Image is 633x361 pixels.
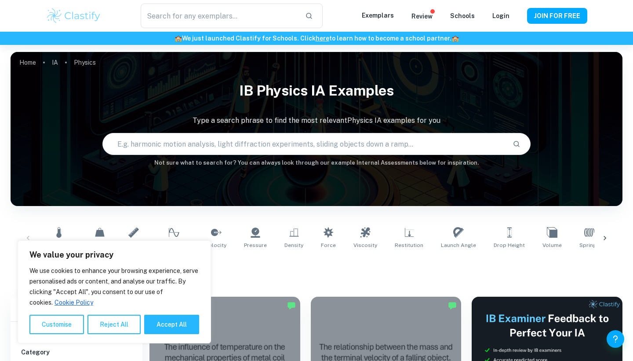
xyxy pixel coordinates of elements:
span: Velocity [206,241,226,249]
button: Help and Feedback [607,330,624,348]
h1: All Physics IA Examples [41,260,592,276]
span: Drop Height [494,241,525,249]
span: Springs [579,241,600,249]
button: JOIN FOR FREE [527,8,587,24]
img: Clastify logo [46,7,102,25]
span: Restitution [395,241,423,249]
span: 🏫 [451,35,459,42]
span: Pressure [244,241,267,249]
button: Accept All [144,315,199,334]
p: We value your privacy [29,250,199,260]
span: 🏫 [175,35,182,42]
input: E.g. harmonic motion analysis, light diffraction experiments, sliding objects down a ramp... [103,132,506,156]
a: IA [52,56,58,69]
img: Marked [448,301,457,310]
span: Force [321,241,336,249]
img: Marked [287,301,296,310]
input: Search for any exemplars... [141,4,298,28]
a: here [316,35,329,42]
span: Launch Angle [441,241,476,249]
p: Exemplars [362,11,394,20]
a: Cookie Policy [54,298,94,306]
div: We value your privacy [18,240,211,343]
a: Schools [450,12,475,19]
p: Type a search phrase to find the most relevant Physics IA examples for you [11,115,622,126]
h6: Category [21,347,132,357]
h6: Filter exemplars [11,297,142,321]
button: Reject All [87,315,141,334]
button: Customise [29,315,84,334]
h6: We just launched Clastify for Schools. Click to learn how to become a school partner. [2,33,631,43]
a: Login [492,12,509,19]
h6: Not sure what to search for? You can always look through our example Internal Assessments below f... [11,158,622,167]
span: Density [284,241,303,249]
h1: IB Physics IA examples [11,77,622,105]
span: Volume [542,241,562,249]
a: Home [19,56,36,69]
p: Review [411,11,433,21]
p: We use cookies to enhance your browsing experience, serve personalised ads or content, and analys... [29,265,199,308]
button: Search [509,136,524,151]
span: Viscosity [353,241,377,249]
p: Physics [74,58,96,67]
